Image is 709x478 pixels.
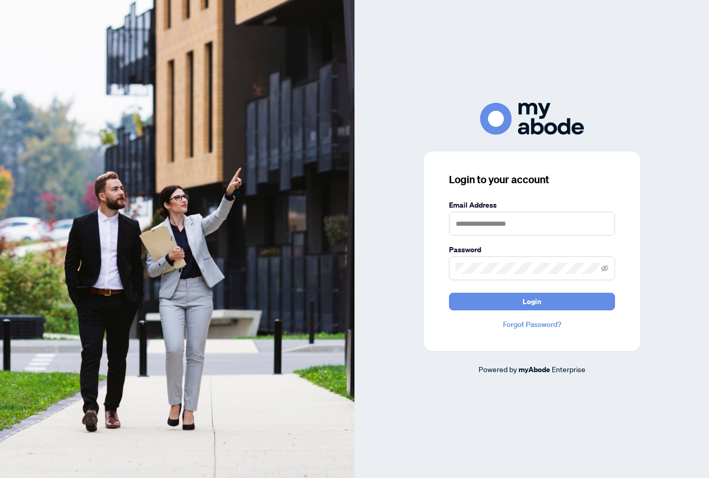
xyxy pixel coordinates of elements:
[523,293,541,310] span: Login
[449,293,615,310] button: Login
[480,103,584,134] img: ma-logo
[449,199,615,211] label: Email Address
[601,265,608,272] span: eye-invisible
[449,319,615,330] a: Forgot Password?
[449,244,615,255] label: Password
[519,364,550,375] a: myAbode
[552,364,585,374] span: Enterprise
[449,172,615,187] h3: Login to your account
[479,364,517,374] span: Powered by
